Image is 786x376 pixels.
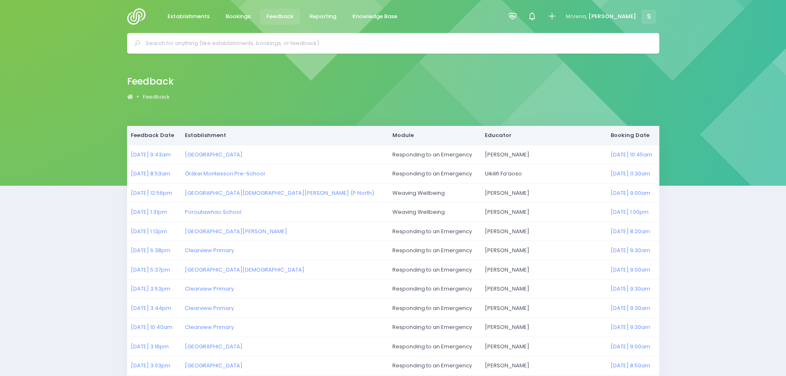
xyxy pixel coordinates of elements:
[389,298,481,318] td: Responding to an Emergency
[611,151,652,158] a: [DATE] 10:45am
[185,189,374,197] a: [GEOGRAPHIC_DATA][DEMOGRAPHIC_DATA][PERSON_NAME] (P North)
[127,76,174,87] h2: Feedback
[131,304,171,312] a: [DATE] 3:44pm
[481,260,607,279] td: [PERSON_NAME]
[185,246,234,254] a: Clearview Primary
[131,266,170,274] a: [DATE] 5:37pm
[185,266,304,274] a: [GEOGRAPHIC_DATA][DEMOGRAPHIC_DATA]
[303,9,343,25] a: Reporting
[481,356,607,376] td: [PERSON_NAME]
[131,227,167,235] a: [DATE] 1:13pm
[389,241,481,260] td: Responding to an Emergency
[131,285,170,293] a: [DATE] 3:53pm
[185,304,234,312] a: Clearview Primary
[131,362,170,369] a: [DATE] 3:03pm
[131,151,171,158] a: [DATE] 9:43am
[611,246,650,254] a: [DATE] 9:30am
[481,183,607,203] td: [PERSON_NAME]
[389,337,481,356] td: Responding to an Emergency
[168,12,210,21] span: Establishments
[181,126,388,145] th: Establishment
[389,203,481,222] td: Weaving Wellbeing
[131,170,170,177] a: [DATE] 8:53am
[389,356,481,376] td: Responding to an Emergency
[389,222,481,241] td: Responding to an Emergency
[127,8,151,25] img: Logo
[611,227,650,235] a: [DATE] 8:20am
[481,222,607,241] td: [PERSON_NAME]
[185,323,234,331] a: Clearview Primary
[352,12,397,21] span: Knowledge Base
[642,9,656,24] span: S
[131,189,172,197] a: [DATE] 12:56pm
[161,9,217,25] a: Establishments
[481,203,607,222] td: [PERSON_NAME]
[143,93,170,101] a: Feedback
[226,12,250,21] span: Bookings
[588,12,636,21] span: [PERSON_NAME]
[346,9,404,25] a: Knowledge Base
[481,164,607,184] td: Uikilifi Fa’aoso
[185,151,243,158] a: [GEOGRAPHIC_DATA]
[611,208,649,216] a: [DATE] 1:00pm
[389,164,481,184] td: Responding to an Emergency
[131,246,170,254] a: [DATE] 6:38pm
[611,266,650,274] a: [DATE] 9:00am
[481,318,607,337] td: [PERSON_NAME]
[185,343,243,350] a: [GEOGRAPHIC_DATA]
[131,323,172,331] a: [DATE] 10:40am
[185,227,287,235] a: [GEOGRAPHIC_DATA][PERSON_NAME]
[131,343,169,350] a: [DATE] 3:16pm
[611,285,650,293] a: [DATE] 9:30am
[389,126,481,145] th: Module
[611,189,650,197] a: [DATE] 9:00am
[389,183,481,203] td: Weaving Wellbeing
[260,9,300,25] a: Feedback
[309,12,336,21] span: Reporting
[219,9,257,25] a: Bookings
[611,304,650,312] a: [DATE] 9:30am
[611,170,650,177] a: [DATE] 11:30am
[185,362,243,369] a: [GEOGRAPHIC_DATA]
[611,323,650,331] a: [DATE] 9:30am
[611,362,650,369] a: [DATE] 8:50am
[185,285,234,293] a: Clearview Primary
[481,298,607,318] td: [PERSON_NAME]
[146,37,648,50] input: Search for anything (like establishments, bookings, or feedback)
[185,170,264,177] a: Ōrākei Montessori Pre-School
[481,126,607,145] th: Educator
[389,318,481,337] td: Responding to an Emergency
[481,145,607,164] td: [PERSON_NAME]
[389,260,481,279] td: Responding to an Emergency
[267,12,293,21] span: Feedback
[131,208,167,216] a: [DATE] 1:31pm
[611,343,650,350] a: [DATE] 9:00am
[389,145,481,164] td: Responding to an Emergency
[127,126,181,145] th: Feedback Date
[481,279,607,299] td: [PERSON_NAME]
[481,241,607,260] td: [PERSON_NAME]
[389,279,481,299] td: Responding to an Emergency
[566,12,587,21] span: Mōrena,
[607,126,659,145] th: Booking Date
[185,208,241,216] a: Poroutawhao School
[481,337,607,356] td: [PERSON_NAME]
